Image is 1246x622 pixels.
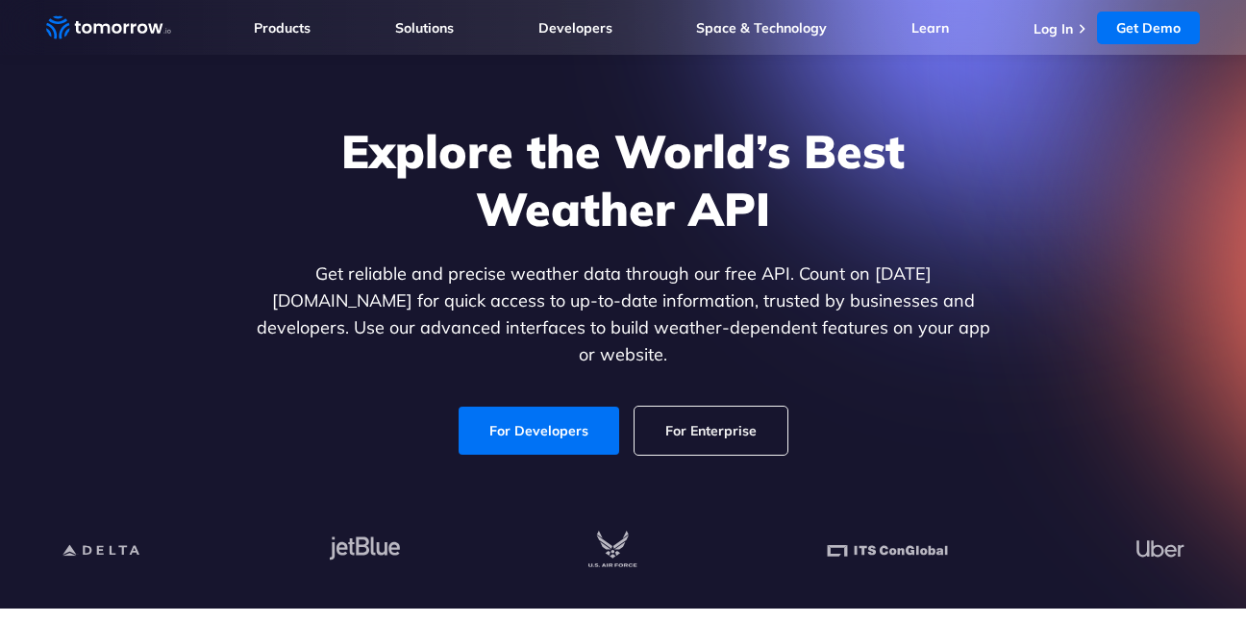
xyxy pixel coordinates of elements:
a: Space & Technology [696,19,827,37]
a: Home link [46,13,171,42]
a: Log In [1034,20,1073,37]
a: Learn [911,19,949,37]
p: Get reliable and precise weather data through our free API. Count on [DATE][DOMAIN_NAME] for quic... [252,261,994,368]
a: For Developers [459,407,619,455]
a: Solutions [395,19,454,37]
a: Get Demo [1097,12,1200,44]
a: Developers [538,19,612,37]
a: For Enterprise [635,407,787,455]
a: Products [254,19,311,37]
h1: Explore the World’s Best Weather API [252,122,994,237]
